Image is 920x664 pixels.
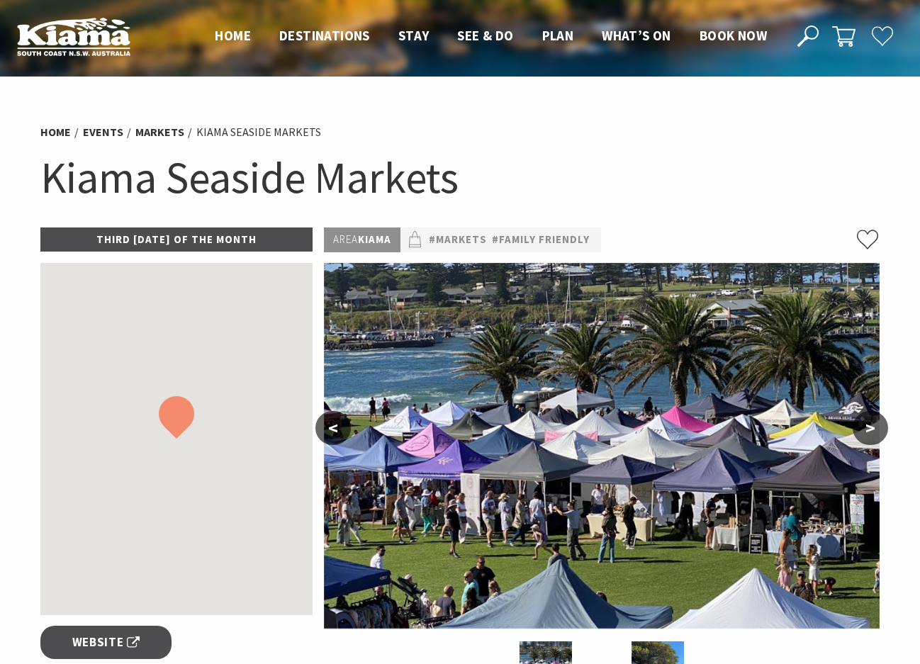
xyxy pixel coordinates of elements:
a: Home [40,125,71,140]
span: Area [333,232,358,246]
span: Book now [700,27,767,44]
button: < [315,411,351,445]
p: Third [DATE] of the Month [40,227,313,252]
span: Stay [398,27,430,44]
a: #Markets [429,231,487,249]
span: Destinations [279,27,370,44]
span: Website [72,633,140,652]
a: Markets [135,125,184,140]
span: See & Do [457,27,513,44]
span: What’s On [602,27,671,44]
button: > [853,411,888,445]
li: Kiama Seaside Markets [196,123,321,142]
span: Plan [542,27,574,44]
img: Kiama Logo [17,17,130,56]
img: Kiama Seaside Market [324,263,880,629]
span: Home [215,27,251,44]
p: Kiama [324,227,400,252]
a: Website [40,626,172,659]
a: Events [83,125,123,140]
nav: Main Menu [201,25,781,48]
a: #Family Friendly [492,231,590,249]
h1: Kiama Seaside Markets [40,149,880,206]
